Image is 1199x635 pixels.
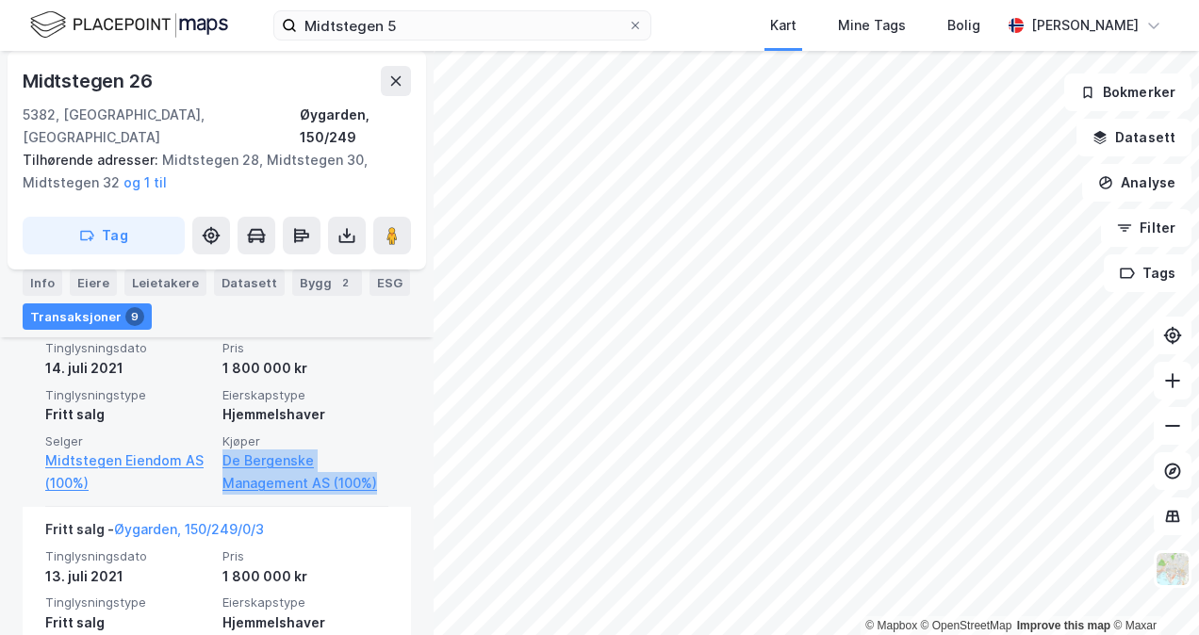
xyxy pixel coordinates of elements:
div: Fritt salg [45,403,211,426]
div: Hjemmelshaver [222,611,388,634]
a: Mapbox [865,619,917,632]
div: 9 [125,307,144,326]
div: Bygg [292,269,362,296]
div: 5382, [GEOGRAPHIC_DATA], [GEOGRAPHIC_DATA] [23,104,300,149]
span: Tinglysningstype [45,387,211,403]
span: Kjøper [222,433,388,449]
div: Fritt salg - [45,518,264,548]
button: Bokmerker [1064,73,1191,111]
a: Øygarden, 150/249/0/3 [114,521,264,537]
div: Fritt salg [45,611,211,634]
button: Analyse [1082,164,1191,202]
div: 2 [336,273,354,292]
button: Filter [1101,209,1191,247]
span: Pris [222,340,388,356]
div: [PERSON_NAME] [1031,14,1139,37]
span: Eierskapstype [222,387,388,403]
span: Tinglysningsdato [45,548,211,564]
div: Øygarden, 150/249 [300,104,411,149]
div: Bolig [947,14,980,37]
div: Kontrollprogram for chat [1105,545,1199,635]
iframe: Chat Widget [1105,545,1199,635]
span: Pris [222,548,388,564]
input: Søk på adresse, matrikkel, gårdeiere, leietakere eller personer [297,11,628,40]
img: logo.f888ab2527a4732fd821a326f86c7f29.svg [30,8,228,41]
span: Selger [45,433,211,449]
div: Transaksjoner [23,303,152,330]
span: Eierskapstype [222,594,388,611]
a: OpenStreetMap [921,619,1012,632]
div: Kart [770,14,797,37]
div: 14. juli 2021 [45,357,211,380]
div: 1 800 000 kr [222,565,388,588]
div: ESG [370,269,410,296]
button: Tag [23,217,185,254]
span: Tilhørende adresser: [23,152,162,168]
div: Hjemmelshaver [222,403,388,426]
button: Tags [1104,254,1191,292]
div: Info [23,269,62,296]
div: Leietakere [124,269,206,296]
a: Improve this map [1017,619,1110,632]
div: Datasett [214,269,285,296]
div: Midtstegen 28, Midtstegen 30, Midtstegen 32 [23,149,396,194]
span: Tinglysningsdato [45,340,211,356]
div: Mine Tags [838,14,906,37]
a: Midtstegen Eiendom AS (100%) [45,449,211,495]
button: Datasett [1076,119,1191,156]
span: Tinglysningstype [45,594,211,611]
div: Midtstegen 26 [23,66,156,96]
a: De Bergenske Management AS (100%) [222,449,388,495]
div: Eiere [70,269,117,296]
div: 1 800 000 kr [222,357,388,380]
div: 13. juli 2021 [45,565,211,588]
